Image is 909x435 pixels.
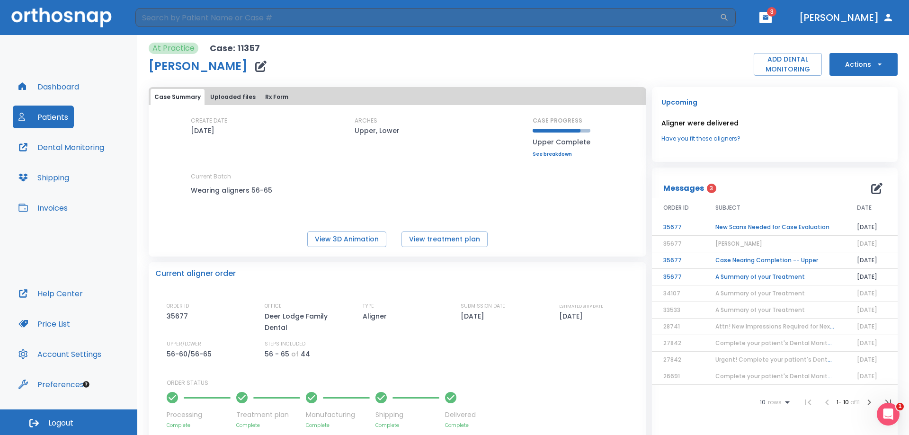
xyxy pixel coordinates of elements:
[663,306,680,314] span: 33533
[236,422,300,429] p: Complete
[206,89,259,105] button: Uploaded files
[355,116,377,125] p: ARCHES
[766,399,782,406] span: rows
[13,106,74,128] button: Patients
[191,125,214,136] p: [DATE]
[559,311,586,322] p: [DATE]
[265,348,289,360] p: 56 - 65
[261,89,292,105] button: Rx Form
[857,355,877,364] span: [DATE]
[715,372,861,380] span: Complete your patient's Dental Monitoring setup
[167,340,201,348] p: UPPER/LOWER
[652,252,704,269] td: 35677
[857,339,877,347] span: [DATE]
[663,204,689,212] span: ORDER ID
[663,372,680,380] span: 26691
[663,339,681,347] span: 27842
[167,302,189,311] p: ORDER ID
[13,373,89,396] button: Preferences
[877,403,900,426] iframe: Intercom live chat
[48,418,73,428] span: Logout
[210,43,260,54] p: Case: 11357
[149,61,248,72] h1: [PERSON_NAME]
[715,240,762,248] span: [PERSON_NAME]
[191,185,276,196] p: Wearing aligners 56-65
[461,311,488,322] p: [DATE]
[307,231,386,247] button: View 3D Animation
[663,322,680,330] span: 28741
[661,97,888,108] p: Upcoming
[135,8,720,27] input: Search by Patient Name or Case #
[715,339,861,347] span: Complete your patient's Dental Monitoring setup
[663,240,682,248] span: 35677
[704,252,846,269] td: Case Nearing Completion -- Upper
[13,343,107,365] a: Account Settings
[13,166,75,189] button: Shipping
[707,184,716,193] span: 3
[167,311,191,322] p: 35677
[167,379,640,387] p: ORDER STATUS
[857,289,877,297] span: [DATE]
[301,348,310,360] p: 44
[652,269,704,285] td: 35677
[401,231,488,247] button: View treatment plan
[13,196,73,219] button: Invoices
[661,134,888,143] a: Have you fit these aligners?
[167,410,231,420] p: Processing
[857,204,872,212] span: DATE
[363,302,374,311] p: TYPE
[533,116,590,125] p: CASE PROGRESS
[363,311,390,322] p: Aligner
[896,403,904,410] span: 1
[715,355,884,364] span: Urgent! Complete your patient's Dental Monitoring setup
[306,410,370,420] p: Manufacturing
[715,306,805,314] span: A Summary of your Treatment
[167,348,215,360] p: 56-60/56-65
[663,183,704,194] p: Messages
[663,355,681,364] span: 27842
[754,53,822,76] button: ADD DENTAL MONITORING
[652,219,704,236] td: 35677
[533,136,590,148] p: Upper Complete
[152,43,195,54] p: At Practice
[533,151,590,157] a: See breakdown
[704,219,846,236] td: New Scans Needed for Case Evaluation
[265,311,345,333] p: Deer Lodge Family Dental
[850,398,860,406] span: of 11
[191,116,227,125] p: CREATE DATE
[846,269,898,285] td: [DATE]
[13,136,110,159] button: Dental Monitoring
[375,422,439,429] p: Complete
[11,8,112,27] img: Orthosnap
[265,302,282,311] p: OFFICE
[13,75,85,98] button: Dashboard
[236,410,300,420] p: Treatment plan
[375,410,439,420] p: Shipping
[857,322,877,330] span: [DATE]
[461,302,505,311] p: SUBMISSION DATE
[355,125,400,136] p: Upper, Lower
[13,312,76,335] button: Price List
[151,89,644,105] div: tabs
[846,252,898,269] td: [DATE]
[13,282,89,305] button: Help Center
[291,348,299,360] p: of
[704,269,846,285] td: A Summary of your Treatment
[155,268,236,279] p: Current aligner order
[837,398,850,406] span: 1 - 10
[857,372,877,380] span: [DATE]
[760,399,766,406] span: 10
[857,240,877,248] span: [DATE]
[767,7,776,17] span: 3
[829,53,898,76] button: Actions
[795,9,898,26] button: [PERSON_NAME]
[715,289,805,297] span: A Summary of your Treatment
[559,302,603,311] p: ESTIMATED SHIP DATE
